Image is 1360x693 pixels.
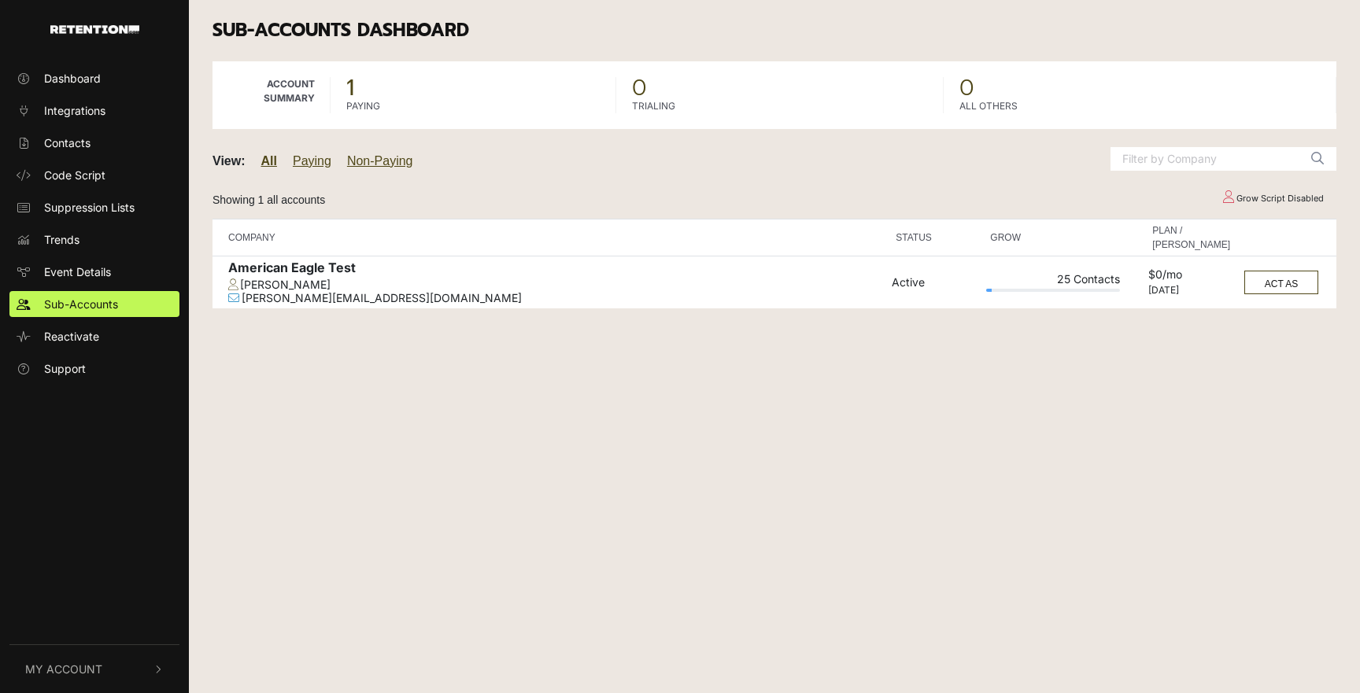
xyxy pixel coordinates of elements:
[261,154,277,168] a: All
[1111,147,1299,171] input: Filter by Company
[293,154,331,168] a: Paying
[346,71,354,105] strong: 1
[9,162,179,188] a: Code Script
[44,360,86,377] span: Support
[213,194,325,206] small: Showing 1 all accounts
[213,20,1336,42] h3: Sub-accounts Dashboard
[228,260,884,278] div: American Eagle Test
[9,194,179,220] a: Suppression Lists
[9,259,179,285] a: Event Details
[1148,268,1234,285] div: $0/mo
[213,61,331,129] td: Account Summary
[1244,271,1318,294] button: ACT AS
[228,278,884,292] div: [PERSON_NAME]
[346,99,380,113] label: PAYING
[9,323,179,349] a: Reactivate
[1208,185,1336,212] td: Grow Script Disabled
[213,219,888,256] th: COMPANY
[9,645,179,693] button: My Account
[9,98,179,123] a: Integrations
[1148,285,1234,296] div: [DATE]
[982,219,1124,256] th: GROW
[632,99,675,113] label: TRIALING
[959,99,1018,113] label: ALL OTHERS
[213,154,246,168] strong: View:
[9,356,179,382] a: Support
[986,289,1120,292] div: Plan Usage: 4%
[888,219,982,256] th: STATUS
[9,227,179,253] a: Trends
[959,77,1321,99] span: 0
[632,77,928,99] span: 0
[44,167,105,183] span: Code Script
[228,292,884,305] div: [PERSON_NAME][EMAIL_ADDRESS][DOMAIN_NAME]
[9,130,179,156] a: Contacts
[986,273,1120,289] div: 25 Contacts
[44,328,99,345] span: Reactivate
[44,102,105,119] span: Integrations
[44,264,111,280] span: Event Details
[44,70,101,87] span: Dashboard
[44,199,135,216] span: Suppression Lists
[50,25,139,34] img: Retention.com
[9,291,179,317] a: Sub-Accounts
[25,661,102,677] span: My Account
[44,135,91,151] span: Contacts
[347,154,413,168] a: Non-Paying
[1144,219,1238,256] th: PLAN / [PERSON_NAME]
[9,65,179,91] a: Dashboard
[888,256,982,308] td: Active
[44,231,79,248] span: Trends
[44,296,118,312] span: Sub-Accounts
